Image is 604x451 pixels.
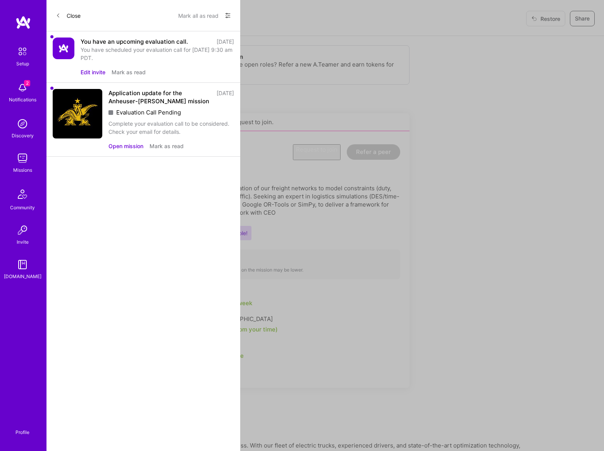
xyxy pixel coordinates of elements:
span: 2 [24,80,30,86]
div: You have an upcoming evaluation call. [81,38,188,46]
button: Edit invite [81,68,105,76]
div: Complete your evaluation call to be considered. Check your email for details. [108,120,234,136]
button: Mark as read [112,68,146,76]
div: [DATE] [217,38,234,46]
div: Community [10,203,35,212]
div: Notifications [9,96,36,104]
img: setup [14,43,31,60]
img: Community [13,185,32,203]
div: Invite [17,238,29,246]
button: Open mission [108,142,143,150]
div: Evaluation Call Pending [108,108,234,116]
div: Setup [16,60,29,68]
button: Close [56,9,81,22]
div: [DOMAIN_NAME] [4,272,41,280]
div: Discovery [12,132,34,140]
img: Invite [15,222,30,238]
img: guide book [15,257,30,272]
img: bell [15,80,30,96]
img: discovery [15,116,30,132]
div: Missions [13,166,32,174]
div: Profile [15,428,29,436]
img: logo [15,15,31,29]
button: Mark as read [150,142,184,150]
img: Company Logo [53,89,102,138]
div: [DATE] [217,89,234,105]
div: Application update for the Anheuser-[PERSON_NAME] mission [108,89,212,105]
img: teamwork [15,150,30,166]
div: You have scheduled your evaluation call for [DATE] 9:30 am PDT. [81,46,234,62]
button: Mark all as read [178,9,219,22]
img: Company Logo [53,38,74,59]
a: Profile [13,420,32,436]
